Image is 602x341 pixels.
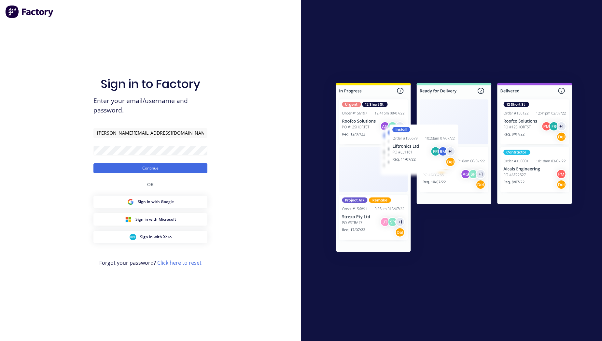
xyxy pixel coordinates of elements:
span: Sign in with Microsoft [135,216,176,222]
a: Click here to reset [157,259,202,266]
button: Google Sign inSign in with Google [93,196,207,208]
span: Sign in with Google [138,199,174,205]
button: Continue [93,163,207,173]
div: OR [147,173,154,196]
img: Microsoft Sign in [125,216,132,223]
img: Sign in [322,70,586,267]
img: Xero Sign in [130,234,136,240]
h1: Sign in to Factory [101,77,200,91]
span: Forgot your password? [99,259,202,267]
span: Enter your email/username and password. [93,96,207,115]
img: Factory [5,5,54,18]
button: Xero Sign inSign in with Xero [93,231,207,243]
button: Microsoft Sign inSign in with Microsoft [93,213,207,226]
img: Google Sign in [127,199,134,205]
span: Sign in with Xero [140,234,172,240]
input: Email/Username [93,128,207,138]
